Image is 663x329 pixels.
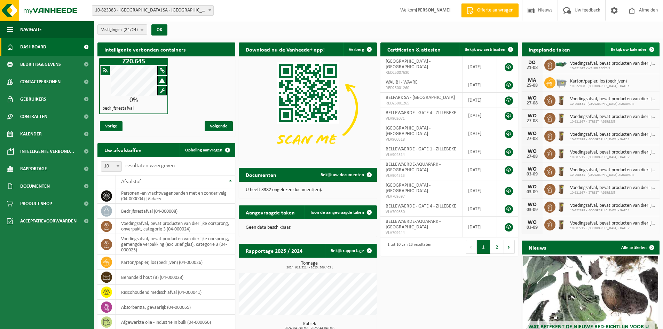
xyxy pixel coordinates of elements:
[570,61,656,66] span: Voedingsafval, bevat producten van dierlijke oorsprong, gemengde verpakking (exc...
[525,172,539,177] div: 03-09
[246,225,370,230] p: Geen data beschikbaar.
[386,101,457,106] span: RED25001265
[504,240,515,254] button: Next
[100,121,123,131] span: Vorige
[463,123,497,144] td: [DATE]
[525,83,539,88] div: 25-08
[570,155,656,159] span: 10-887215 - [GEOGRAPHIC_DATA] - GATE 2
[555,147,567,159] img: WB-0140-HPE-BN-01
[116,285,235,300] td: risicohoudend medisch afval (04-000041)
[570,102,656,106] span: 10-798531 - [GEOGRAPHIC_DATA]-AQUAPARK
[570,120,656,124] span: 10-821957 - [STREET_ADDRESS]
[386,194,457,199] span: VLA709597
[570,167,656,173] span: Voedingsafval, bevat producten van dierlijke oorsprong, onverpakt, categorie 3
[555,112,567,124] img: WB-0140-HPE-BN-01
[20,143,74,160] span: Intelligente verbond...
[20,56,61,73] span: Bedrijfsgegevens
[386,110,456,116] span: BELLEWAERDE - GATE 4 - ZILLEBEKE
[20,178,50,195] span: Documenten
[205,121,233,131] span: Volgende
[102,106,134,111] h4: bedrijfsrestafval
[463,93,497,108] td: [DATE]
[570,173,656,177] span: 10-798531 - [GEOGRAPHIC_DATA]-AQUAPARK
[386,85,457,91] span: RED25001260
[101,58,166,65] h1: Z20.645
[116,188,235,204] td: personen -en vrachtwagenbanden met en zonder velg (04-000004) |
[384,239,431,254] div: 1 tot 10 van 13 resultaten
[525,95,539,101] div: WO
[116,255,235,270] td: karton/papier, los (bedrijven) (04-000026)
[555,61,567,68] img: HK-XZ-20-GN-01
[116,219,235,234] td: voedingsafval, bevat producten van dierlijke oorsprong, onverpakt, categorie 3 (04-000024)
[386,59,431,70] span: [GEOGRAPHIC_DATA] - [GEOGRAPHIC_DATA]
[116,234,235,255] td: voedingsafval, bevat producten van dierlijke oorsprong, gemengde verpakking (exclusief glas), cat...
[525,101,539,106] div: 27-08
[343,42,376,56] button: Verberg
[20,125,42,143] span: Kalender
[570,132,656,138] span: Voedingsafval, bevat producten van dierlijke oorsprong, onverpakt, categorie 3
[97,24,147,35] button: Vestigingen(24/24)
[101,161,122,172] span: 10
[386,95,455,100] span: BELPARK SA - [GEOGRAPHIC_DATA]
[555,165,567,177] img: WB-0140-HPE-BN-01
[570,79,630,84] span: Karton/papier, los (bedrijven)
[416,8,451,13] strong: [PERSON_NAME]
[525,154,539,159] div: 27-08
[148,196,162,202] i: Rubber
[525,220,539,225] div: WO
[463,159,497,180] td: [DATE]
[239,42,332,56] h2: Download nu de Vanheede+ app!
[605,42,659,56] a: Bekijk uw kalender
[386,137,457,142] span: VLA900318
[125,163,175,169] label: resultaten weergeven
[459,42,518,56] a: Bekijk uw certificaten
[97,143,149,157] h2: Uw afvalstoffen
[386,116,457,122] span: VLA902071
[463,144,497,159] td: [DATE]
[525,78,539,83] div: MA
[522,42,577,56] h2: Ingeplande taken
[477,240,490,254] button: 1
[463,201,497,217] td: [DATE]
[386,152,457,158] span: VLA904314
[116,300,235,315] td: absorbentia, gevaarlijk (04-000055)
[386,209,457,215] span: VLA709330
[20,195,52,212] span: Product Shop
[525,207,539,212] div: 03-09
[20,160,47,178] span: Rapportage
[611,47,647,52] span: Bekijk uw kalender
[525,225,539,230] div: 03-09
[555,76,567,88] img: WB-2500-GAL-GY-01
[570,84,630,88] span: 10-822898 - [GEOGRAPHIC_DATA] - GATE 1
[239,56,377,160] img: Download de VHEPlus App
[616,241,659,254] a: Alle artikelen
[121,179,141,185] span: Afvalstof
[463,108,497,123] td: [DATE]
[570,185,656,191] span: Voedingsafval, bevat producten van dierlijke oorsprong, onverpakt, categorie 3
[180,143,235,157] a: Ophaling aanvragen
[525,131,539,136] div: WO
[101,162,121,171] span: 10
[463,180,497,201] td: [DATE]
[116,270,235,285] td: behandeld hout (B) (04-000028)
[20,91,46,108] span: Gebruikers
[242,261,377,269] h3: Tonnage
[570,66,656,71] span: 10-821617 - WALIBI ACCÈS 5
[570,221,656,226] span: Voedingsafval, bevat producten van dierlijke oorsprong, onverpakt, categorie 3
[20,73,61,91] span: Contactpersonen
[525,119,539,124] div: 27-08
[386,147,456,152] span: BELLEWAERDE - GATE 1 - ZILLEBEKE
[465,47,505,52] span: Bekijk uw certificaten
[321,173,364,177] span: Bekijk uw documenten
[242,266,377,269] span: 2024: 912,321 t - 2025: 566,403 t
[151,24,167,36] button: OK
[116,204,235,219] td: bedrijfsrestafval (04-000008)
[185,148,222,152] span: Ophaling aanvragen
[463,77,497,93] td: [DATE]
[386,80,418,85] span: WALIBI - WAVRE
[386,173,457,179] span: VLA904313
[239,244,309,257] h2: Rapportage 2025 / 2024
[463,217,497,237] td: [DATE]
[555,218,567,230] img: WB-0140-HPE-BN-01
[386,162,441,173] span: BELLEWAERDE-AQUAPARK - [GEOGRAPHIC_DATA]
